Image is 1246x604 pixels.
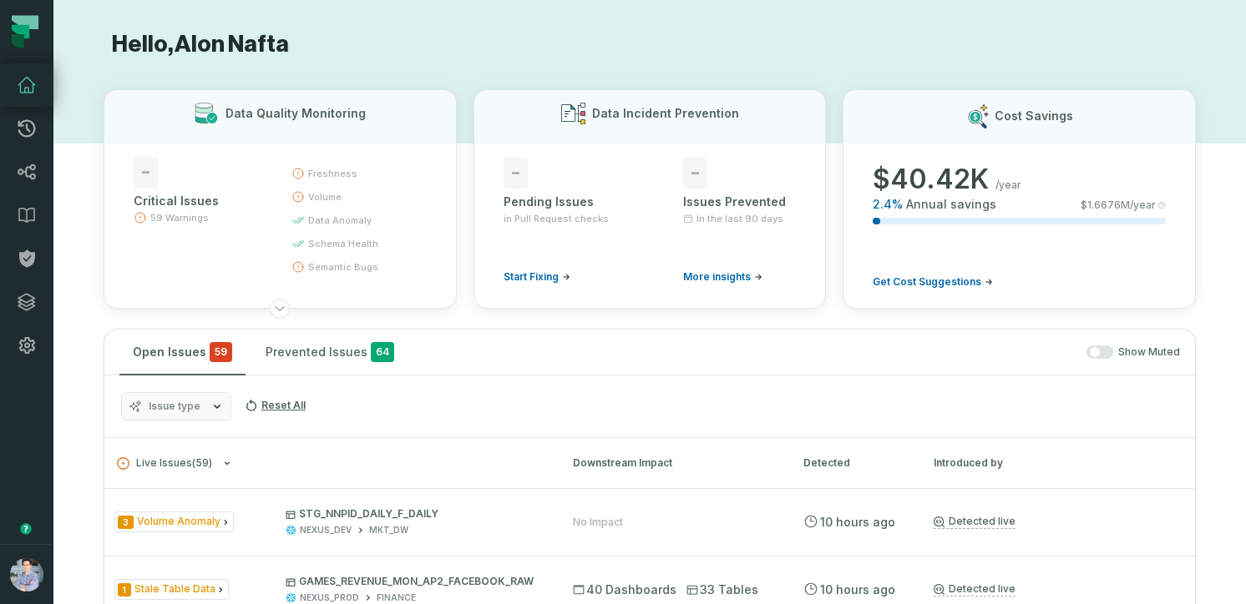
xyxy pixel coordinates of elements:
span: critical issues and errors combined [210,342,232,362]
span: Issue type [149,400,200,413]
img: avatar of Alon Nafta [10,558,43,591]
span: - [504,158,528,189]
div: Critical Issues [134,193,261,209]
a: Detected live [934,582,1016,596]
span: 64 [371,342,394,362]
span: semantic bugs [308,260,378,274]
button: Prevented Issues [252,330,408,375]
span: Get Cost Suggestions [873,275,981,289]
span: freshness [308,167,357,180]
span: Live Issues ( 59 ) [117,457,212,470]
span: Start Fixing [504,270,559,284]
button: Cost Savings$40.42K/year2.4%Annual savings$1.6676M/yearGet Cost Suggestions [843,89,1196,309]
span: $ 40.42K [873,163,989,196]
span: /year [995,179,1021,192]
button: Data Quality Monitoring-Critical Issues59 Warningsfreshnessvolumedata anomalyschema healthsemanti... [104,89,457,309]
div: Show Muted [414,345,1180,360]
div: Tooltip anchor [18,521,33,536]
button: Live Issues(59) [117,457,543,470]
a: More insights [683,270,762,284]
div: Downstream Impact [573,456,773,471]
span: data anomaly [308,214,372,227]
span: in Pull Request checks [504,212,609,225]
span: 40 Dashboards [573,581,676,598]
span: More insights [683,270,751,284]
button: Data Incident Prevention-Pending Issuesin Pull Request checksStart Fixing-Issues PreventedIn the ... [474,89,827,309]
span: schema health [308,237,378,250]
span: Issue Type [114,579,229,600]
span: 59 Warnings [150,211,209,224]
button: Reset All [238,392,312,419]
div: NEXUS_PROD [300,591,359,604]
relative-time: Aug 24, 2025, 10:12 PM PDT [820,582,895,596]
div: NEXUS_DEV [300,524,352,536]
span: Severity [118,583,131,596]
div: Pending Issues [504,194,616,210]
button: Issue type [121,392,231,420]
p: GAMES_REVENUE_MON_AP2_FACEBOOK_RAW [286,575,543,588]
relative-time: Aug 24, 2025, 10:12 PM PDT [820,515,895,529]
div: Introduced by [934,456,1183,471]
span: 2.4 % [873,196,903,213]
a: Detected live [934,515,1016,529]
span: In the last 90 days [696,212,783,225]
span: 33 Tables [686,581,758,598]
span: volume [308,190,342,204]
div: No Impact [573,516,623,529]
span: $ 1.6676M /year [1081,199,1156,212]
span: - [134,157,158,188]
h3: Data Quality Monitoring [225,105,366,122]
span: Severity [118,516,134,529]
div: Issues Prevented [683,194,796,210]
button: Open Issues [119,330,246,375]
span: - [683,158,707,189]
h1: Hello, Alon Nafta [104,30,1196,59]
span: Issue Type [114,511,234,532]
p: STG_NNPID_DAILY_F_DAILY [286,507,543,521]
span: Annual savings [906,196,996,213]
a: Start Fixing [504,270,570,284]
h3: Data Incident Prevention [592,105,739,122]
h3: Cost Savings [995,108,1073,124]
div: FINANCE [377,591,416,604]
div: Detected [803,456,904,471]
div: MKT_DW [369,524,408,536]
a: Get Cost Suggestions [873,275,993,289]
